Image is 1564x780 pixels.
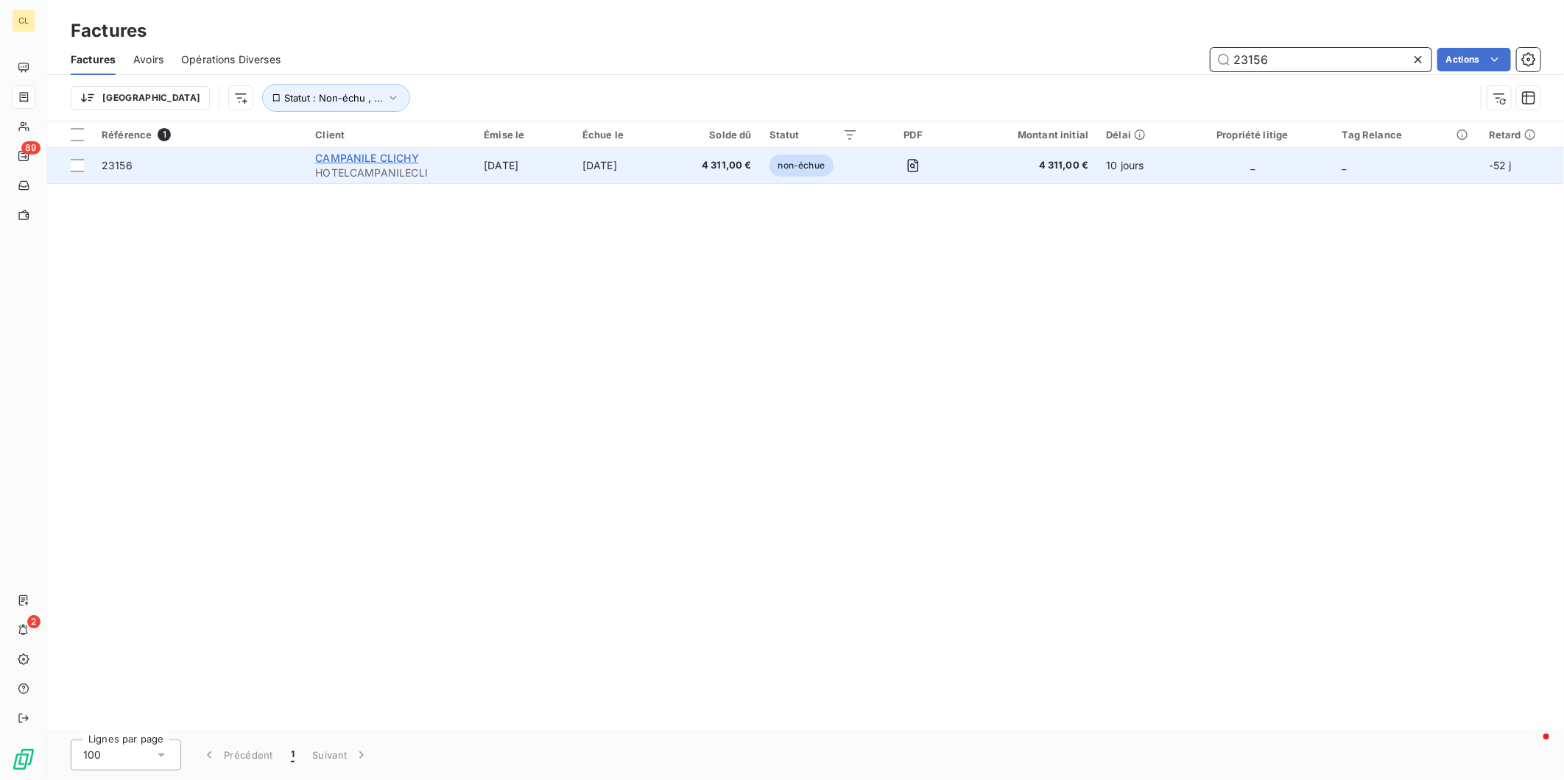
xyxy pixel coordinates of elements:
div: Solde dû [682,129,752,141]
button: Suivant [303,740,378,770]
button: 1 [282,740,303,770]
div: Client [315,129,466,141]
div: Tag Relance [1342,129,1471,141]
span: _ [1342,159,1347,171]
button: [GEOGRAPHIC_DATA] [71,86,210,110]
span: 100 [83,748,101,762]
span: Factures [71,52,116,67]
td: [DATE] [475,148,574,183]
img: Logo LeanPay [12,748,35,771]
div: Statut [769,129,858,141]
button: Actions [1437,48,1511,71]
span: 89 [21,141,40,155]
span: Statut : Non-échu , ... [284,92,383,104]
span: non-échue [769,155,834,177]
span: 4 311,00 € [968,158,1088,173]
span: Opérations Diverses [181,52,281,67]
span: 4 311,00 € [682,158,752,173]
div: Montant initial [968,129,1088,141]
td: 10 jours [1097,148,1172,183]
span: 1 [291,748,295,762]
h3: Factures [71,18,147,44]
div: Émise le [484,129,565,141]
td: [DATE] [574,148,673,183]
span: Référence [102,129,152,141]
div: Délai [1106,129,1163,141]
span: 23156 [102,159,133,171]
span: 1 [158,128,171,141]
span: Avoirs [133,52,163,67]
div: Retard [1489,129,1555,141]
span: HOTELCAMPANILECLI [315,166,466,180]
div: PDF [876,129,951,141]
div: Propriété litige [1180,129,1325,141]
button: Statut : Non-échu , ... [262,84,410,112]
span: 2 [27,615,40,628]
span: _ [1250,159,1255,171]
span: CAMPANILE CLICHY [315,152,418,164]
button: Précédent [193,740,282,770]
span: -52 j [1489,159,1512,171]
div: Échue le [582,129,664,141]
iframe: Intercom live chat [1514,730,1549,765]
input: Rechercher [1211,48,1431,71]
div: CL [12,9,35,32]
